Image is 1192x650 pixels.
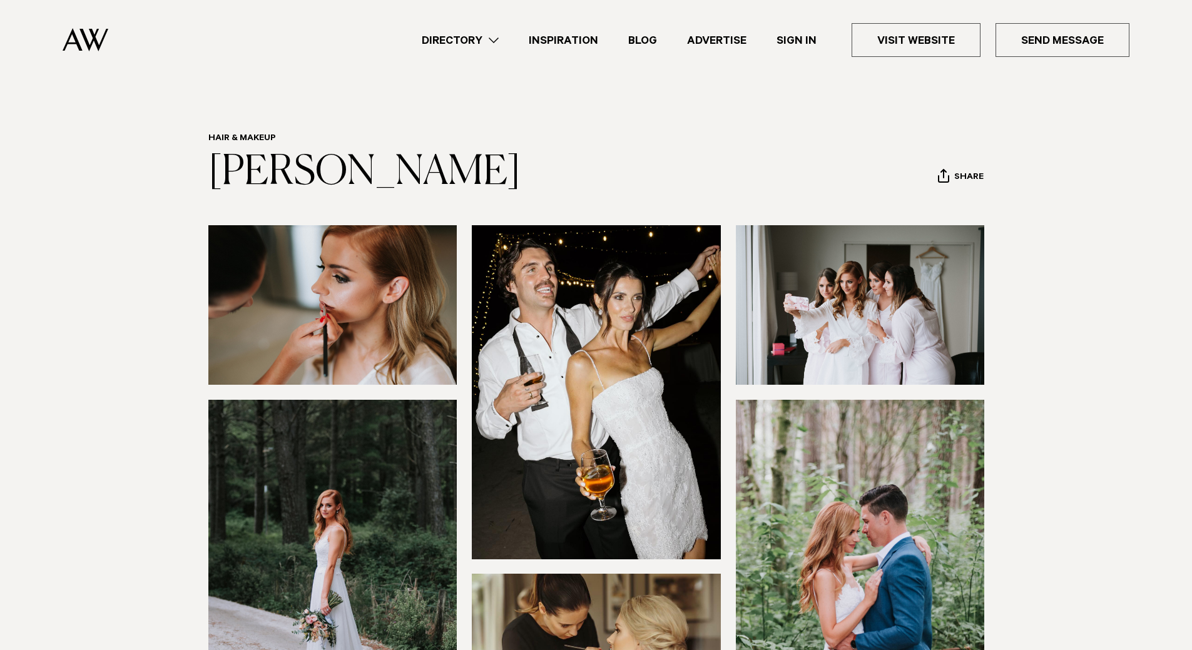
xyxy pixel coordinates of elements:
a: Directory [407,32,514,49]
img: Auckland Weddings Logo [63,28,108,51]
a: Inspiration [514,32,613,49]
a: [PERSON_NAME] [208,153,521,193]
a: Advertise [672,32,762,49]
a: Blog [613,32,672,49]
button: Share [937,168,984,187]
a: Hair & Makeup [208,134,276,144]
span: Share [954,172,984,184]
a: Visit Website [852,23,981,57]
a: Sign In [762,32,832,49]
a: Send Message [996,23,1129,57]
